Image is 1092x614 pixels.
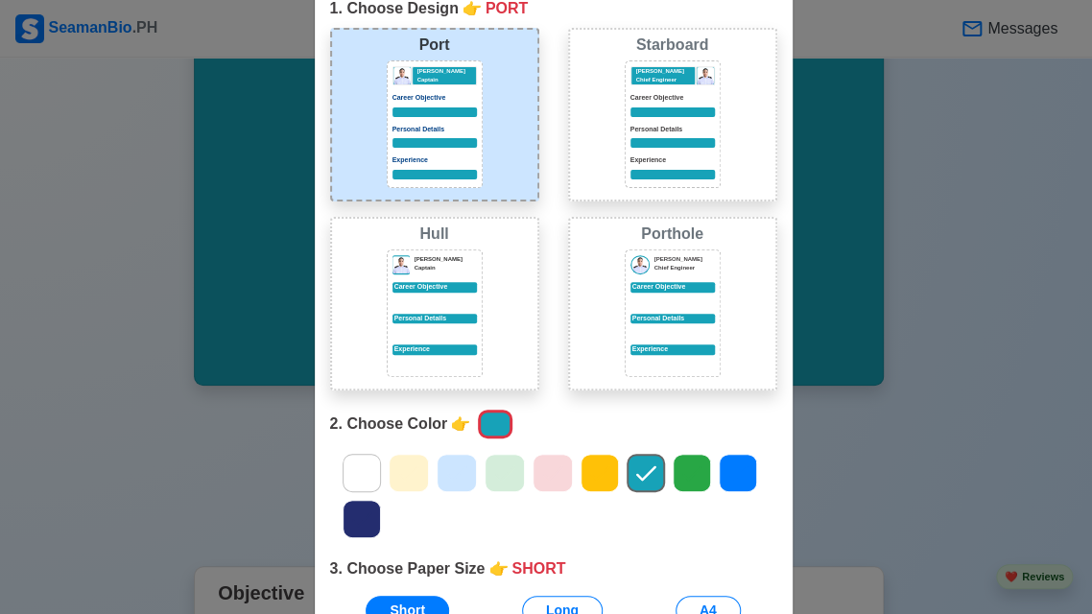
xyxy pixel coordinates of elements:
[630,93,715,104] p: Career Objective
[392,314,477,324] p: Personal Details
[630,125,715,135] p: Personal Details
[574,223,772,246] div: Porthole
[574,34,772,57] div: Starboard
[330,406,777,442] div: 2. Choose Color
[417,76,476,84] p: Captain
[392,344,477,355] p: Experience
[630,344,715,355] div: Experience
[415,255,477,264] p: [PERSON_NAME]
[392,155,477,166] p: Experience
[488,557,508,580] span: point
[636,76,695,84] p: Chief Engineer
[654,264,715,272] p: Chief Engineer
[511,557,565,580] span: SHORT
[630,155,715,166] p: Experience
[654,255,715,264] p: [PERSON_NAME]
[330,557,777,580] div: 3. Choose Paper Size
[451,413,470,436] span: point
[630,314,715,324] div: Personal Details
[636,67,695,76] p: [PERSON_NAME]
[392,125,477,135] p: Personal Details
[392,282,477,293] p: Career Objective
[417,67,476,76] p: [PERSON_NAME]
[336,34,534,57] div: Port
[630,282,715,293] div: Career Objective
[336,223,534,246] div: Hull
[392,93,477,104] p: Career Objective
[415,264,477,272] p: Captain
